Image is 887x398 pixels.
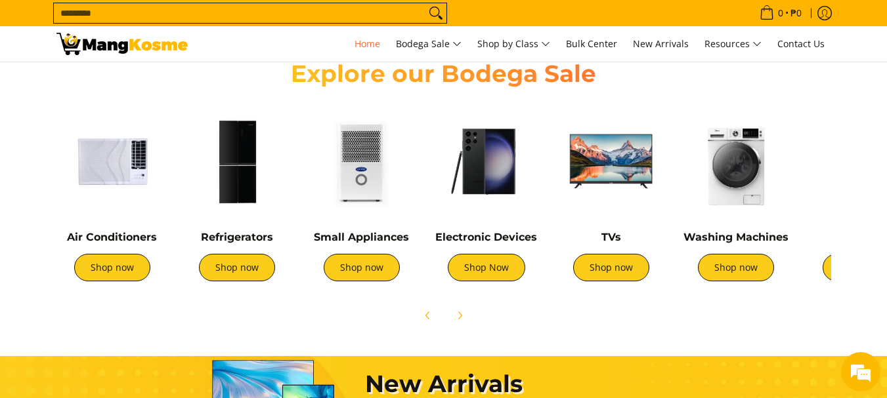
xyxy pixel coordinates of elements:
[704,36,762,52] span: Resources
[201,26,831,62] nav: Main Menu
[680,106,792,217] img: Washing Machines
[74,254,150,281] a: Shop now
[448,254,525,281] a: Shop Now
[56,106,168,217] img: Air Conditioners
[306,106,418,217] img: Small Appliances
[199,254,275,281] a: Shop now
[756,6,806,20] span: •
[698,26,768,62] a: Resources
[201,231,273,243] a: Refrigerators
[215,7,247,38] div: Minimize live chat window
[7,262,250,308] textarea: Type your message and click 'Submit'
[425,3,446,23] button: Search
[435,231,537,243] a: Electronic Devices
[559,26,624,62] a: Bulk Center
[626,26,695,62] a: New Arrivals
[477,36,550,52] span: Shop by Class
[414,301,443,330] button: Previous
[683,231,789,243] a: Washing Machines
[771,26,831,62] a: Contact Us
[68,73,221,90] div: Leave a message
[28,117,229,249] span: We are offline. Please leave us a message.
[396,36,462,52] span: Bodega Sale
[192,308,238,325] em: Submit
[633,37,689,50] span: New Arrivals
[67,231,157,243] a: Air Conditioners
[777,37,825,50] span: Contact Us
[573,254,649,281] a: Shop now
[445,301,474,330] button: Next
[698,254,774,281] a: Shop now
[555,106,667,217] img: TVs
[181,106,293,217] img: Refrigerators
[471,26,557,62] a: Shop by Class
[324,254,400,281] a: Shop now
[355,37,380,50] span: Home
[566,37,617,50] span: Bulk Center
[56,33,188,55] img: Mang Kosme: Your Home Appliances Warehouse Sale Partner!
[389,26,468,62] a: Bodega Sale
[253,59,634,89] h2: Explore our Bodega Sale
[314,231,409,243] a: Small Appliances
[431,106,542,217] img: Electronic Devices
[601,231,621,243] a: TVs
[348,26,387,62] a: Home
[776,9,785,18] span: 0
[789,9,804,18] span: ₱0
